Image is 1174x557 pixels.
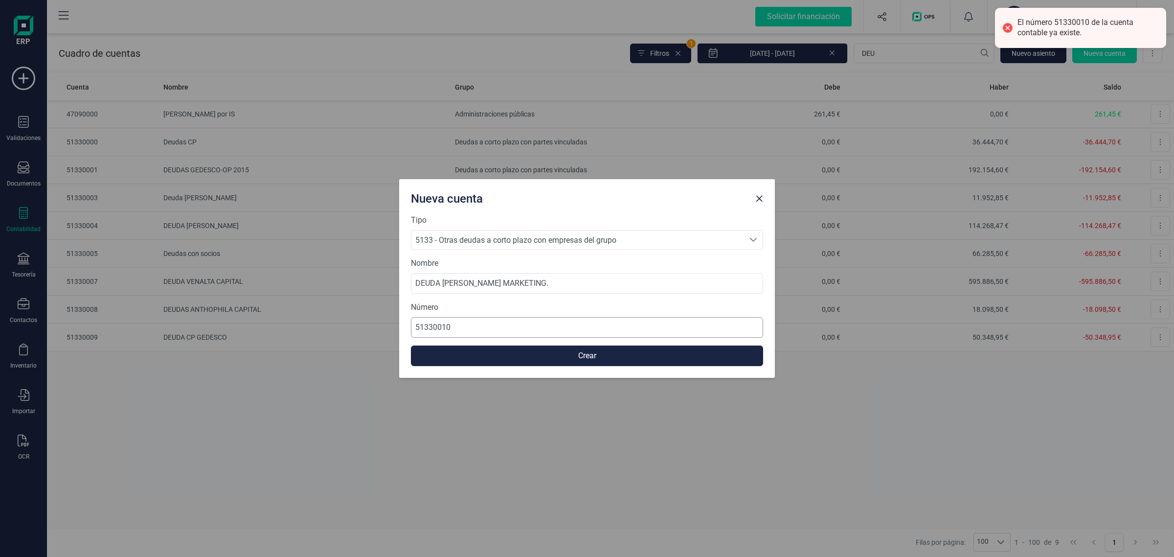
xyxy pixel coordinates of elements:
button: Crear [411,346,763,366]
div: Nueva cuenta [407,187,751,207]
label: Tipo [411,214,427,226]
div: El número 51330010 de la cuenta contable ya existe. [1017,18,1159,38]
div: Seleccione una cuenta [744,231,763,249]
button: Close [751,191,767,207]
label: Nombre [411,257,438,269]
span: 5133 - Otras deudas a corto plazo con empresas del grupo [415,235,616,245]
label: Número [411,302,438,313]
